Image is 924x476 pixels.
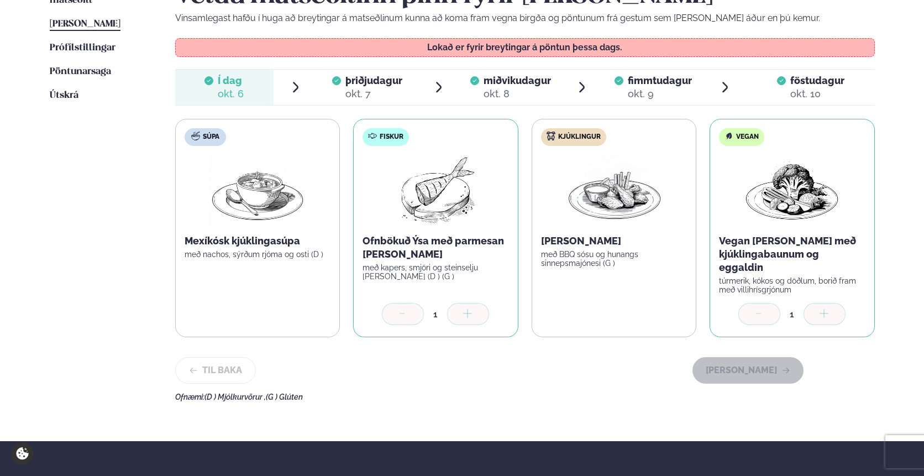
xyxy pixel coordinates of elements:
span: Í dag [218,74,244,87]
span: fimmtudagur [628,75,692,86]
span: miðvikudagur [484,75,551,86]
span: Útskrá [50,91,78,100]
div: okt. 8 [484,87,551,101]
button: [PERSON_NAME] [692,357,804,384]
img: Vegan.png [743,155,841,226]
div: okt. 9 [628,87,692,101]
p: Vegan [PERSON_NAME] með kjúklingabaunum og eggaldin [719,234,865,274]
div: Ofnæmi: [175,393,875,401]
span: Kjúklingur [558,133,601,142]
span: Vegan [736,133,759,142]
p: með BBQ sósu og hunangs sinnepsmajónesi (G ) [541,250,687,268]
img: Chicken-wings-legs.png [565,155,663,226]
p: Mexíkósk kjúklingasúpa [185,234,331,248]
div: okt. 10 [790,87,844,101]
p: Lokað er fyrir breytingar á pöntun þessa dags. [186,43,863,52]
span: föstudagur [790,75,844,86]
span: Prófílstillingar [50,43,116,53]
a: Cookie settings [11,442,34,465]
span: (G ) Glúten [266,393,303,401]
span: Pöntunarsaga [50,67,111,76]
a: Prófílstillingar [50,41,116,55]
span: [PERSON_NAME] [50,19,120,29]
img: Vegan.svg [725,132,733,140]
div: okt. 6 [218,87,244,101]
p: Ofnbökuð Ýsa með parmesan [PERSON_NAME] [363,234,509,261]
div: okt. 7 [345,87,402,101]
span: Súpa [203,133,219,142]
p: Vinsamlegast hafðu í huga að breytingar á matseðlinum kunna að koma fram vegna birgða og pöntunum... [175,12,875,25]
span: Fiskur [380,133,403,142]
img: chicken.svg [547,132,555,140]
a: [PERSON_NAME] [50,18,120,31]
img: fish.svg [368,132,377,140]
p: með kapers, smjöri og steinselju [PERSON_NAME] (D ) (G ) [363,263,509,281]
div: 1 [780,308,804,321]
a: Útskrá [50,89,78,102]
a: Pöntunarsaga [50,65,111,79]
img: soup.svg [191,132,200,140]
span: þriðjudagur [345,75,402,86]
p: [PERSON_NAME] [541,234,687,248]
span: (D ) Mjólkurvörur , [204,393,266,401]
img: Soup.png [209,155,306,226]
div: 1 [424,308,447,321]
img: Fish.png [387,155,485,226]
p: túrmerik, kókos og döðlum, borið fram með villihrísgrjónum [719,276,865,294]
button: Til baka [175,357,256,384]
p: með nachos, sýrðum rjóma og osti (D ) [185,250,331,259]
